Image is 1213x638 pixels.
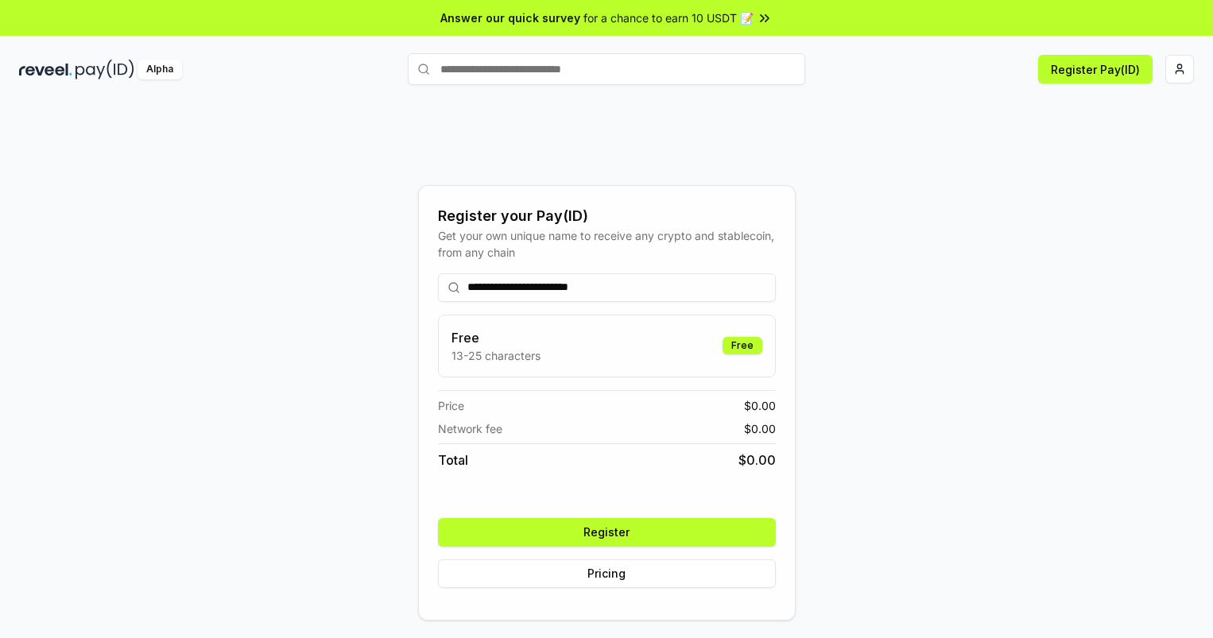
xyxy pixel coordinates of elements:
[723,337,762,354] div: Free
[438,397,464,414] span: Price
[738,450,776,470] span: $ 0.00
[138,60,182,79] div: Alpha
[438,227,776,261] div: Get your own unique name to receive any crypto and stablecoin, from any chain
[583,10,754,26] span: for a chance to earn 10 USDT 📝
[438,205,776,227] div: Register your Pay(ID)
[440,10,580,26] span: Answer our quick survey
[1038,55,1153,83] button: Register Pay(ID)
[744,420,776,437] span: $ 0.00
[451,328,541,347] h3: Free
[19,60,72,79] img: reveel_dark
[744,397,776,414] span: $ 0.00
[438,450,468,470] span: Total
[438,559,776,588] button: Pricing
[76,60,134,79] img: pay_id
[438,518,776,547] button: Register
[438,420,502,437] span: Network fee
[451,347,541,364] p: 13-25 characters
